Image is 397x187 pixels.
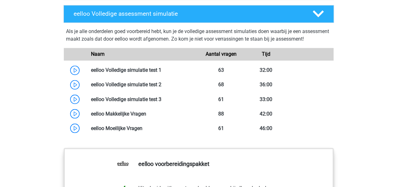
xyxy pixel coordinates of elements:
[86,95,199,103] div: eelloo Volledige simulatie test 3
[86,50,199,58] div: Naam
[244,50,288,58] div: Tijd
[86,110,199,117] div: eelloo Makkelijke Vragen
[198,50,243,58] div: Aantal vragen
[61,5,336,23] a: eelloo Volledige assessment simulatie
[66,28,331,45] div: Als je alle onderdelen goed voorbereid hebt, kun je de volledige assessment simulaties doen waarb...
[74,10,302,17] h4: eelloo Volledige assessment simulatie
[86,81,199,88] div: eelloo Volledige simulatie test 2
[86,124,199,132] div: eelloo Moeilijke Vragen
[86,66,199,74] div: eelloo Volledige simulatie test 1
